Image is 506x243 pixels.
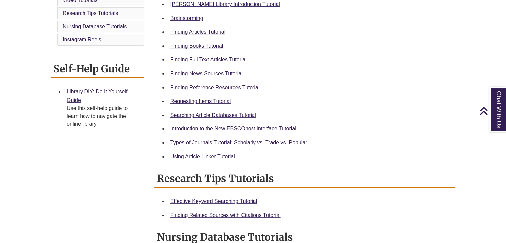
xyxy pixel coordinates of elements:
[51,60,144,78] h2: Self-Help Guide
[170,1,280,7] a: [PERSON_NAME] Library Introduction Tutorial
[170,71,243,76] a: Finding News Sources Tutorial
[170,198,257,204] a: Effective Keyword Searching Tutorial
[170,29,225,35] a: Finding Articles Tutorial
[67,89,127,103] a: Library DIY: Do It Yourself Guide
[63,24,127,29] a: Nursing Database Tutorials
[479,106,504,115] a: Back to Top
[67,104,138,128] div: Use this self-help guide to learn how to navigate the online library.
[170,98,231,104] a: Requesting Items Tutorial
[170,126,296,131] a: Introduction to the New EBSCOhost Interface Tutorial
[170,15,203,21] a: Brainstorming
[170,154,235,159] a: Using Article Linker Tutorial
[170,57,247,62] a: Finding Full Text Articles Tutorial
[170,85,260,90] a: Finding Reference Resources Tutorial
[170,212,281,218] a: Finding Related Sources with Citations Tutorial
[63,10,118,16] a: Research Tips Tutorials
[170,140,307,145] a: Types of Journals Tutorial: Scholarly vs. Trade vs. Popular
[170,112,256,118] a: Searching Article Databases Tutorial
[170,43,223,49] a: Finding Books Tutorial
[154,170,455,188] h2: Research Tips Tutorials
[63,37,101,42] a: Instagram Reels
